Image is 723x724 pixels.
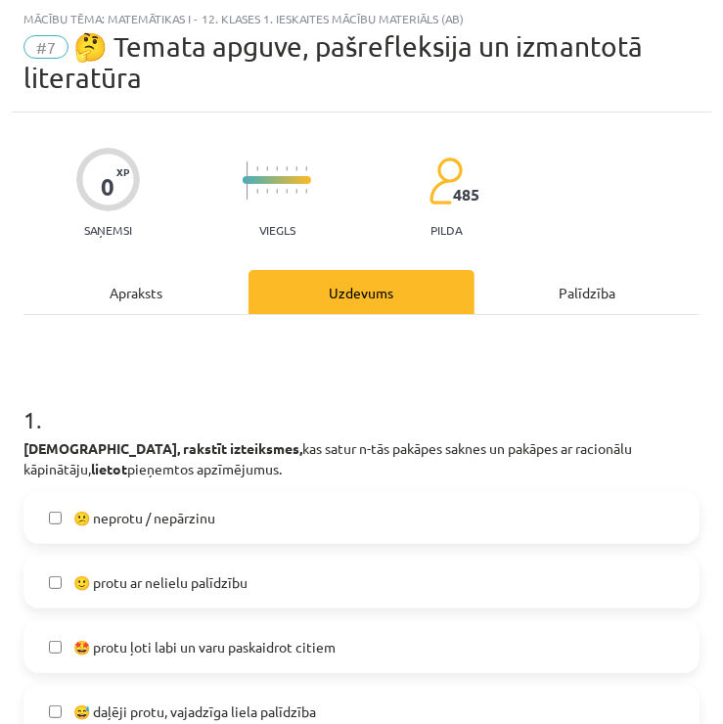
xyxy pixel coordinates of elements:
img: icon-short-line-57e1e144782c952c97e751825c79c345078a6d821885a25fce030b3d8c18986b.svg [305,166,307,171]
div: Apraksts [23,270,249,314]
img: icon-short-line-57e1e144782c952c97e751825c79c345078a6d821885a25fce030b3d8c18986b.svg [256,189,258,194]
img: icon-short-line-57e1e144782c952c97e751825c79c345078a6d821885a25fce030b3d8c18986b.svg [295,189,297,194]
b: lietot [91,460,127,477]
p: Viegls [259,223,295,237]
img: icon-short-line-57e1e144782c952c97e751825c79c345078a6d821885a25fce030b3d8c18986b.svg [295,166,297,171]
span: 🤩 protu ļoti labi un varu paskaidrot citiem [73,637,336,657]
input: 🙂 protu ar nelielu palīdzību [49,576,62,589]
p: pilda [430,223,462,237]
span: 🤔 Temata apguve, pašrefleksija un izmantotā literatūra [23,30,643,94]
img: icon-short-line-57e1e144782c952c97e751825c79c345078a6d821885a25fce030b3d8c18986b.svg [286,166,288,171]
span: XP [116,166,129,177]
img: icon-short-line-57e1e144782c952c97e751825c79c345078a6d821885a25fce030b3d8c18986b.svg [286,189,288,194]
p: Saņemsi [76,223,140,237]
div: Uzdevums [249,270,474,314]
img: icon-short-line-57e1e144782c952c97e751825c79c345078a6d821885a25fce030b3d8c18986b.svg [276,189,278,194]
h1: 1 . [23,372,700,432]
img: icon-short-line-57e1e144782c952c97e751825c79c345078a6d821885a25fce030b3d8c18986b.svg [305,189,307,194]
span: 485 [453,186,479,204]
div: 0 [101,173,114,201]
img: students-c634bb4e5e11cddfef0936a35e636f08e4e9abd3cc4e673bd6f9a4125e45ecb1.svg [429,157,463,205]
img: icon-short-line-57e1e144782c952c97e751825c79c345078a6d821885a25fce030b3d8c18986b.svg [266,166,268,171]
div: Mācību tēma: Matemātikas i - 12. klases 1. ieskaites mācību materiāls (ab) [23,12,700,25]
img: icon-long-line-d9ea69661e0d244f92f715978eff75569469978d946b2353a9bb055b3ed8787d.svg [247,161,249,200]
img: icon-short-line-57e1e144782c952c97e751825c79c345078a6d821885a25fce030b3d8c18986b.svg [266,189,268,194]
b: [DEMOGRAPHIC_DATA], rakstīt izteiksmes, [23,439,302,457]
span: #7 [23,35,68,59]
input: 🤩 protu ļoti labi un varu paskaidrot citiem [49,641,62,654]
input: 😕 neprotu / nepārzinu [49,512,62,524]
input: 😅 daļēji protu, vajadzīga liela palīdzība [49,705,62,718]
span: 😅 daļēji protu, vajadzīga liela palīdzība [73,701,316,722]
span: 🙂 protu ar nelielu palīdzību [73,572,248,593]
p: kas satur n-tās pakāpes saknes un pakāpes ar racionālu kāpinātāju, pieņemtos apzīmējumus. [23,438,700,479]
span: 😕 neprotu / nepārzinu [73,508,215,528]
img: icon-short-line-57e1e144782c952c97e751825c79c345078a6d821885a25fce030b3d8c18986b.svg [256,166,258,171]
div: Palīdzība [474,270,700,314]
img: icon-short-line-57e1e144782c952c97e751825c79c345078a6d821885a25fce030b3d8c18986b.svg [276,166,278,171]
